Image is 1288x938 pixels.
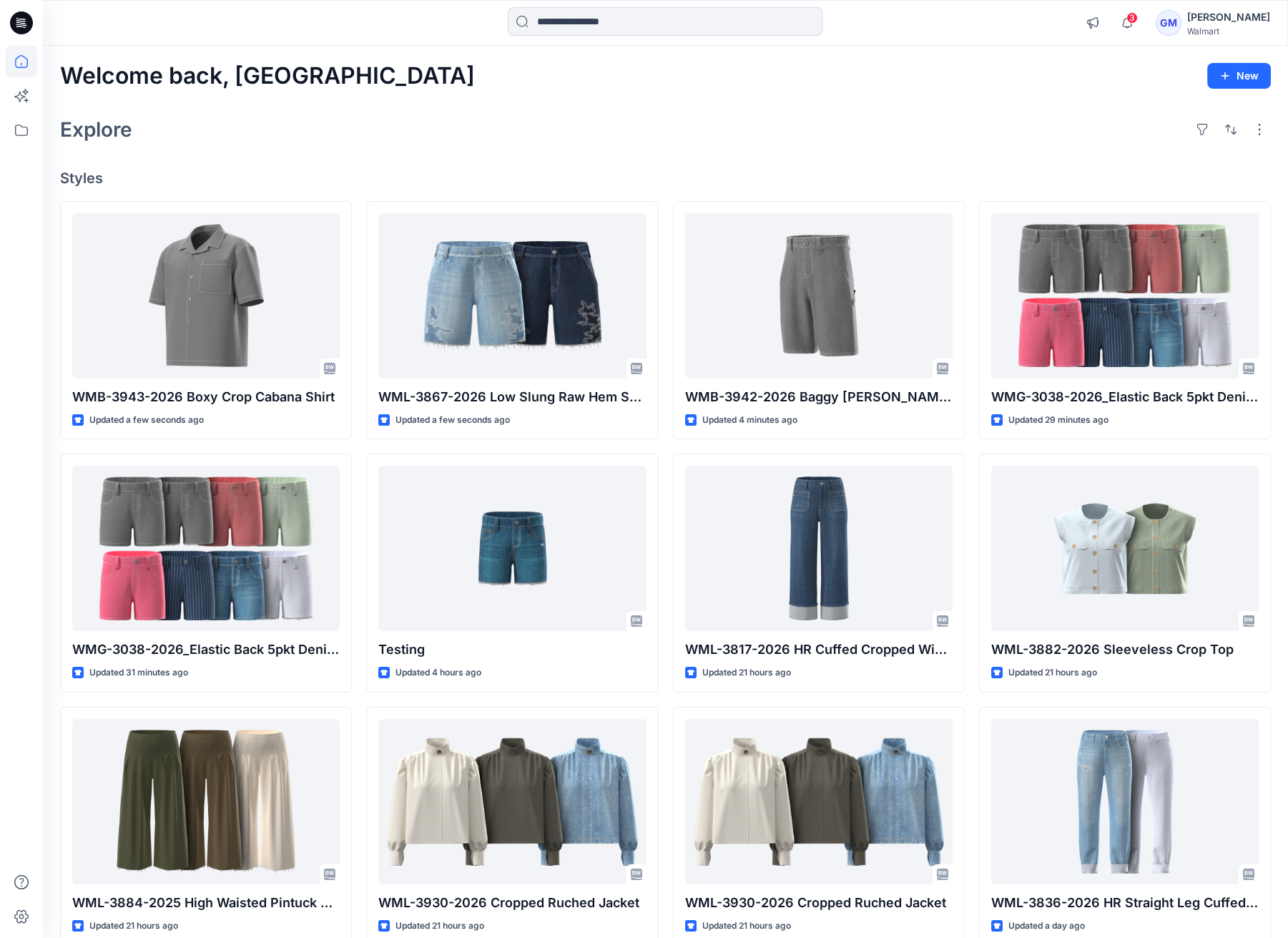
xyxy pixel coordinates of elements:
span: 3 [1126,12,1138,24]
p: Updated 4 minutes ago [702,413,797,428]
p: WMG-3038-2026_Elastic Back 5pkt Denim Shorts 3 Inseam [991,387,1259,407]
button: New [1207,63,1271,89]
p: Updated 21 hours ago [702,919,791,934]
p: Updated a few seconds ago [395,413,510,428]
p: Updated a day ago [1008,919,1085,934]
div: GM [1156,10,1181,36]
p: Updated 31 minutes ago [89,665,188,680]
p: WML-3930-2026 Cropped Ruched Jacket [685,893,953,913]
a: WML-3882-2026 Sleeveless Crop Top [991,466,1259,631]
p: WMG-3038-2026_Elastic Back 5pkt Denim Shorts 3 Inseam - Cost Opt [72,640,340,660]
p: Updated 29 minutes ago [1008,413,1108,428]
a: WMG-3038-2026_Elastic Back 5pkt Denim Shorts 3 Inseam [991,213,1259,378]
h4: Styles [60,170,1271,187]
a: WMB-3943-2026 Boxy Crop Cabana Shirt [72,213,340,378]
a: WMG-3038-2026_Elastic Back 5pkt Denim Shorts 3 Inseam - Cost Opt [72,466,340,631]
a: WML-3867-2026 Low Slung Raw Hem Short - Inseam 7" [378,213,646,378]
a: WML-3817-2026 HR Cuffed Cropped Wide Leg_ [685,466,953,631]
a: WML-3884-2025 High Waisted Pintuck Culottes [72,719,340,884]
p: Updated 4 hours ago [395,665,481,680]
p: Updated 21 hours ago [1008,665,1097,680]
a: WML-3930-2026 Cropped Ruched Jacket [685,719,953,884]
p: WML-3836-2026 HR Straight Leg Cuffed Crop [PERSON_NAME] [991,893,1259,913]
p: Updated 21 hours ago [702,665,791,680]
p: WMB-3943-2026 Boxy Crop Cabana Shirt [72,387,340,407]
p: WML-3882-2026 Sleeveless Crop Top [991,640,1259,660]
p: WML-3884-2025 High Waisted Pintuck Culottes [72,893,340,913]
p: WML-3817-2026 HR Cuffed Cropped Wide Leg_ [685,640,953,660]
p: Testing [378,640,646,660]
div: Walmart [1187,26,1270,36]
p: WML-3930-2026 Cropped Ruched Jacket [378,893,646,913]
a: Testing [378,466,646,631]
h2: Explore [60,118,132,141]
p: Updated 21 hours ago [395,919,484,934]
p: Updated a few seconds ago [89,413,204,428]
a: WML-3836-2026 HR Straight Leg Cuffed Crop Jean [991,719,1259,884]
p: WML-3867-2026 Low Slung Raw Hem Short - Inseam 7" [378,387,646,407]
h2: Welcome back, [GEOGRAPHIC_DATA] [60,63,475,89]
a: WMB-3942-2026 Baggy Carpenter Short [685,213,953,378]
p: Updated 21 hours ago [89,919,178,934]
a: WML-3930-2026 Cropped Ruched Jacket [378,719,646,884]
p: WMB-3942-2026 Baggy [PERSON_NAME] Short [685,387,953,407]
div: [PERSON_NAME] [1187,9,1270,26]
